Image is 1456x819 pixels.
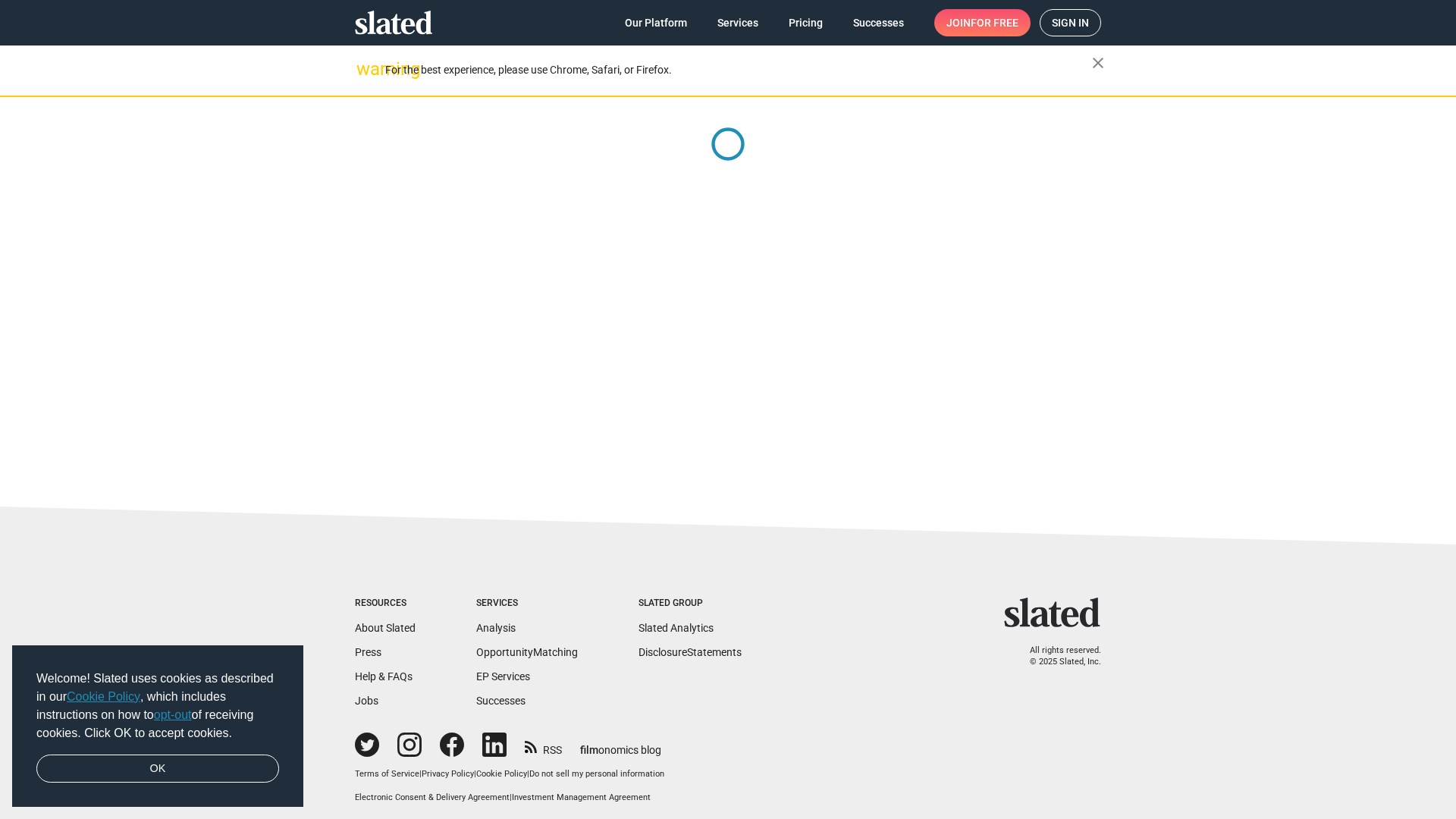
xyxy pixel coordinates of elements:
[639,622,714,634] a: Slated Analytics
[510,792,512,802] span: |
[36,755,279,783] a: dismiss cookie message
[12,645,303,808] div: cookieconsent
[476,695,526,707] a: Successes
[474,769,476,779] span: |
[580,731,661,758] a: filmonomics blog
[971,9,1018,36] span: for free
[1040,9,1101,36] a: Sign in
[67,690,140,703] a: Cookie Policy
[625,9,687,36] span: Our Platform
[355,769,419,779] a: Terms of Service
[355,598,416,610] div: Resources
[853,9,904,36] span: Successes
[385,60,1092,80] div: For the best experience, please use Chrome, Safari, or Firefox.
[717,9,758,36] span: Services
[934,9,1031,36] a: Joinfor free
[639,598,742,610] div: Slated Group
[613,9,699,36] a: Our Platform
[476,769,527,779] a: Cookie Policy
[639,646,742,658] a: DisclosureStatements
[422,769,474,779] a: Privacy Policy
[355,695,378,707] a: Jobs
[355,792,510,802] a: Electronic Consent & Delivery Agreement
[946,9,1018,36] span: Join
[580,744,598,756] span: film
[1089,54,1107,72] mat-icon: close
[777,9,835,36] a: Pricing
[355,670,413,682] a: Help & FAQs
[419,769,422,779] span: |
[154,708,192,721] a: opt-out
[1014,645,1101,667] p: All rights reserved. © 2025 Slated, Inc.
[476,646,578,658] a: OpportunityMatching
[705,9,770,36] a: Services
[789,9,823,36] span: Pricing
[512,792,651,802] a: Investment Management Agreement
[525,734,562,758] a: RSS
[476,598,578,610] div: Services
[841,9,916,36] a: Successes
[476,622,516,634] a: Analysis
[36,670,279,742] span: Welcome! Slated uses cookies as described in our , which includes instructions on how to of recei...
[527,769,529,779] span: |
[355,622,416,634] a: About Slated
[529,769,664,780] button: Do not sell my personal information
[476,670,530,682] a: EP Services
[356,60,375,78] mat-icon: warning
[355,646,381,658] a: Press
[1052,10,1089,36] span: Sign in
